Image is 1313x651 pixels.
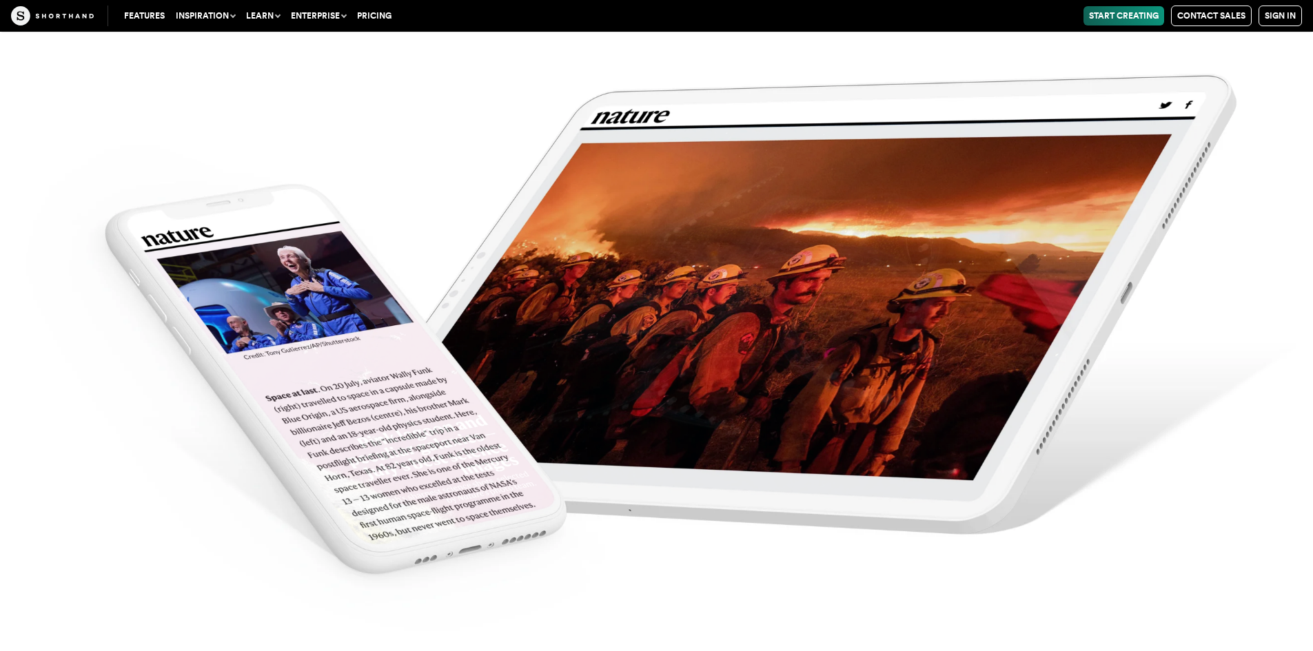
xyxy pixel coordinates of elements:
a: Sign in [1259,6,1302,26]
button: Inspiration [170,6,241,25]
button: Enterprise [285,6,352,25]
a: Start Creating [1083,6,1164,25]
button: Learn [241,6,285,25]
a: Features [119,6,170,25]
img: The Craft [11,6,94,25]
a: Pricing [352,6,397,25]
a: Contact Sales [1171,6,1252,26]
